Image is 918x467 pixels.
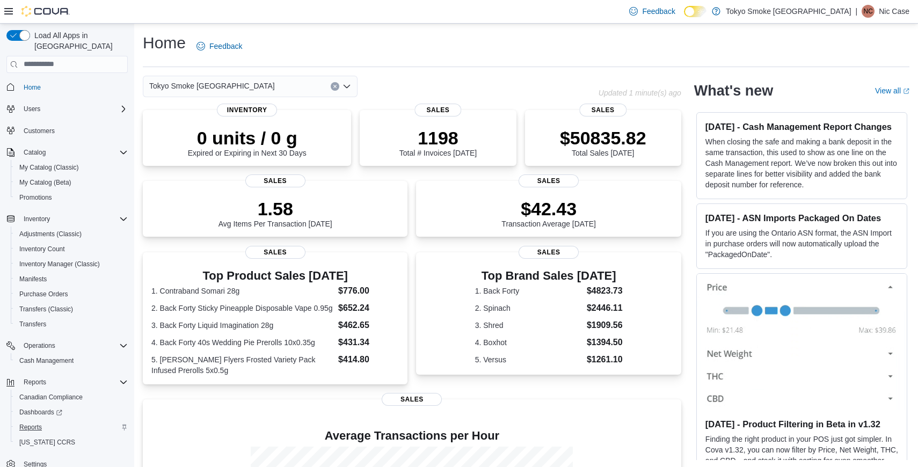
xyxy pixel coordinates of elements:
button: Transfers [11,317,132,332]
a: Inventory Manager (Classic) [15,258,104,271]
span: Reports [15,421,128,434]
dt: 1. Contraband Somari 28g [151,286,334,296]
h3: [DATE] - Product Filtering in Beta in v1.32 [705,419,898,429]
span: Inventory [19,213,128,225]
span: Home [24,83,41,92]
span: Sales [519,174,579,187]
span: Transfers [19,320,46,329]
span: Inventory Count [19,245,65,253]
button: Users [19,103,45,115]
button: Adjustments (Classic) [11,227,132,242]
button: Users [2,101,132,116]
input: Dark Mode [684,6,706,17]
p: Nic Case [879,5,909,18]
span: Reports [19,423,42,432]
h3: [DATE] - Cash Management Report Changes [705,121,898,132]
p: 0 units / 0 g [188,127,307,149]
dd: $414.80 [338,353,399,366]
p: 1198 [399,127,477,149]
span: Sales [519,246,579,259]
span: Dashboards [19,408,62,417]
button: Home [2,79,132,95]
a: Feedback [625,1,679,22]
p: Updated 1 minute(s) ago [599,89,681,97]
dd: $1261.10 [587,353,623,366]
button: Manifests [11,272,132,287]
button: Canadian Compliance [11,390,132,405]
button: Purchase Orders [11,287,132,302]
a: Purchase Orders [15,288,72,301]
dt: 2. Back Forty Sticky Pineapple Disposable Vape 0.95g [151,303,334,313]
p: $50835.82 [560,127,646,149]
span: Washington CCRS [15,436,128,449]
button: Inventory Manager (Classic) [11,257,132,272]
button: Operations [2,338,132,353]
div: Expired or Expiring in Next 30 Days [188,127,307,157]
img: Cova [21,6,70,17]
a: Customers [19,125,59,137]
span: Canadian Compliance [15,391,128,404]
span: Promotions [19,193,52,202]
a: Reports [15,421,46,434]
p: 1.58 [218,198,332,220]
span: Catalog [24,148,46,157]
span: Customers [19,124,128,137]
div: Avg Items Per Transaction [DATE] [218,198,332,228]
a: Inventory Count [15,243,69,256]
span: Inventory Manager (Classic) [19,260,100,268]
a: My Catalog (Classic) [15,161,83,174]
span: Inventory Manager (Classic) [15,258,128,271]
h2: What's new [694,82,773,99]
dt: 4. Boxhot [475,337,582,348]
span: Cash Management [19,356,74,365]
h3: Top Product Sales [DATE] [151,269,399,282]
span: Dashboards [15,406,128,419]
span: My Catalog (Classic) [15,161,128,174]
span: Reports [19,376,128,389]
button: Customers [2,123,132,138]
button: Transfers (Classic) [11,302,132,317]
svg: External link [903,88,909,94]
a: Adjustments (Classic) [15,228,86,240]
div: Transaction Average [DATE] [501,198,596,228]
span: [US_STATE] CCRS [19,438,75,447]
h3: Top Brand Sales [DATE] [475,269,623,282]
dd: $652.24 [338,302,399,315]
a: Transfers [15,318,50,331]
span: Purchase Orders [15,288,128,301]
button: Reports [11,420,132,435]
dt: 4. Back Forty 40s Wedding Pie Prerolls 10x0.35g [151,337,334,348]
dt: 3. Back Forty Liquid Imagination 28g [151,320,334,331]
a: Feedback [192,35,246,57]
dd: $4823.73 [587,284,623,297]
a: My Catalog (Beta) [15,176,76,189]
span: Operations [19,339,128,352]
button: Open list of options [343,82,351,91]
a: Dashboards [15,406,67,419]
a: Home [19,81,45,94]
p: Tokyo Smoke [GEOGRAPHIC_DATA] [726,5,851,18]
button: Inventory Count [11,242,132,257]
span: Home [19,81,128,94]
p: When closing the safe and making a bank deposit in the same transaction, this used to show as one... [705,136,898,190]
dd: $776.00 [338,284,399,297]
a: Transfers (Classic) [15,303,77,316]
span: My Catalog (Classic) [19,163,79,172]
p: | [856,5,858,18]
span: Users [24,105,40,113]
dt: 3. Shred [475,320,582,331]
a: View allExternal link [875,86,909,95]
dt: 5. [PERSON_NAME] Flyers Frosted Variety Pack Infused Prerolls 5x0.5g [151,354,334,376]
a: Cash Management [15,354,78,367]
span: Inventory [217,104,277,116]
dt: 2. Spinach [475,303,582,313]
h4: Average Transactions per Hour [151,429,673,442]
span: Cash Management [15,354,128,367]
div: Nic Case [862,5,875,18]
dd: $1909.56 [587,319,623,332]
span: Feedback [642,6,675,17]
span: Load All Apps in [GEOGRAPHIC_DATA] [30,30,128,52]
button: Reports [19,376,50,389]
span: Adjustments (Classic) [15,228,128,240]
